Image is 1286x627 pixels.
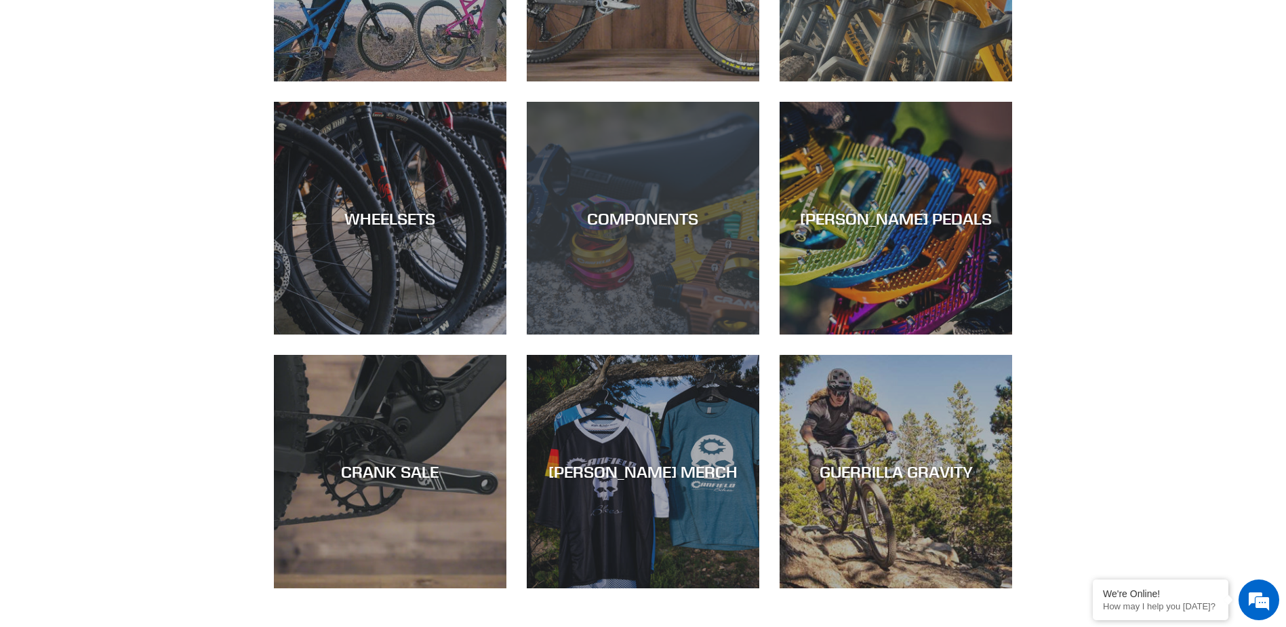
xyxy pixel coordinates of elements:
p: How may I help you today? [1103,601,1218,611]
div: GUERRILLA GRAVITY [780,461,1012,481]
div: WHEELSETS [274,208,506,228]
div: [PERSON_NAME] MERCH [527,461,759,481]
a: [PERSON_NAME] MERCH [527,355,759,588]
div: COMPONENTS [527,208,759,228]
a: GUERRILLA GRAVITY [780,355,1012,588]
a: [PERSON_NAME] PEDALS [780,102,1012,335]
div: We're Online! [1103,588,1218,599]
a: WHEELSETS [274,102,506,335]
div: CRANK SALE [274,461,506,481]
a: COMPONENTS [527,102,759,335]
a: CRANK SALE [274,355,506,588]
div: [PERSON_NAME] PEDALS [780,208,1012,228]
